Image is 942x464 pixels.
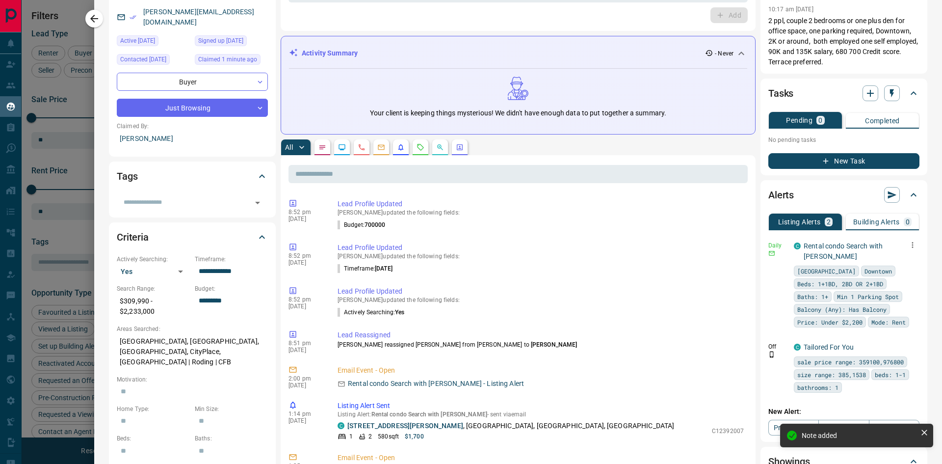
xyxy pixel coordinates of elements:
p: Min Size: [195,405,268,413]
svg: Calls [358,143,366,151]
p: Listing Alerts [778,218,821,225]
p: Lead Reassigned [338,330,744,340]
p: Areas Searched: [117,325,268,333]
svg: Listing Alerts [397,143,405,151]
p: $1,700 [405,432,424,441]
svg: Push Notification Only [768,351,775,358]
svg: Agent Actions [456,143,464,151]
p: Building Alerts [853,218,900,225]
div: Sat Sep 13 2025 [195,54,268,68]
div: Mon Feb 14 2022 [195,35,268,49]
svg: Opportunities [436,143,444,151]
span: bathrooms: 1 [797,382,838,392]
div: Yes [117,264,190,279]
p: - Never [715,49,733,58]
p: , [GEOGRAPHIC_DATA], [GEOGRAPHIC_DATA], [GEOGRAPHIC_DATA] [347,421,674,431]
p: [PERSON_NAME] [117,131,268,147]
span: Signed up [DATE] [198,36,243,46]
p: Beds: [117,434,190,443]
p: Off [768,342,788,351]
p: 0 [906,218,910,225]
p: Email Event - Open [338,365,744,376]
p: Actively Searching: [117,255,190,264]
a: Property [768,420,819,436]
div: Buyer [117,73,268,91]
p: [PERSON_NAME] updated the following fields: [338,253,744,260]
svg: Email [768,250,775,257]
p: 0 [818,117,822,124]
span: Price: Under $2,200 [797,317,863,327]
span: size range: 385,1538 [797,370,866,380]
span: Rental condo Search with [PERSON_NAME] [371,411,487,418]
p: [PERSON_NAME] reassigned [PERSON_NAME] from [PERSON_NAME] to [338,340,744,349]
span: Yes [395,309,404,316]
span: [DATE] [375,265,392,272]
span: Baths: 1+ [797,292,828,301]
div: Thu Sep 11 2025 [117,35,190,49]
p: New Alert: [768,407,919,417]
p: [PERSON_NAME] updated the following fields: [338,209,744,216]
span: Claimed 1 minute ago [198,55,257,64]
p: [DATE] [288,347,323,354]
a: Tailored For You [804,343,854,351]
p: Completed [865,117,900,124]
p: 8:52 pm [288,209,323,216]
span: 700000 [365,221,386,228]
div: Tasks [768,82,919,105]
a: Rental condo Search with [PERSON_NAME] [804,242,883,260]
svg: Email Verified [130,14,136,21]
span: Mode: Rent [871,317,906,327]
span: Active [DATE] [120,36,155,46]
p: Baths: [195,434,268,443]
a: Mr.Loft [869,420,919,436]
p: Lead Profile Updated [338,243,744,253]
p: Claimed By: [117,122,268,131]
div: condos.ca [338,422,344,429]
p: [DATE] [288,303,323,310]
svg: Notes [318,143,326,151]
p: Timeframe: [195,255,268,264]
p: 2 [827,218,831,225]
p: Listing Alert Sent [338,401,744,411]
h2: Tags [117,168,137,184]
span: Beds: 1+1BD, 2BD OR 2+1BD [797,279,883,289]
p: Email Event - Open [338,453,744,463]
svg: Requests [417,143,424,151]
p: 8:51 pm [288,340,323,347]
p: 10:17 am [DATE] [768,6,813,13]
p: 1 [349,432,353,441]
div: condos.ca [794,243,801,249]
h2: Alerts [768,187,794,203]
div: Sat Mar 05 2022 [117,54,190,68]
p: No pending tasks [768,133,919,147]
h2: Criteria [117,229,149,245]
span: Balcony (Any): Has Balcony [797,304,887,314]
a: [STREET_ADDRESS][PERSON_NAME] [347,422,463,430]
p: Lead Profile Updated [338,199,744,209]
p: Rental condo Search with [PERSON_NAME] - Listing Alert [348,379,524,389]
span: Min 1 Parking Spot [837,292,899,301]
p: Motivation: [117,375,268,384]
p: Lead Profile Updated [338,286,744,297]
p: Search Range: [117,284,190,293]
p: Listing Alert : - sent via email [338,411,744,418]
p: All [285,144,293,151]
p: [DATE] [288,382,323,389]
p: Timeframe : [338,264,392,273]
a: Condos [818,420,869,436]
div: Criteria [117,225,268,249]
p: Your client is keeping things mysterious! We didn't have enough data to put together a summary. [370,108,666,118]
span: sale price range: 359100,976800 [797,357,904,367]
span: Contacted [DATE] [120,55,166,64]
p: Actively Searching : [338,308,405,317]
svg: Lead Browsing Activity [338,143,346,151]
div: Just Browsing [117,99,268,117]
span: Downtown [864,266,892,276]
p: Budget : [338,220,386,229]
p: Daily [768,241,788,250]
div: Alerts [768,183,919,207]
p: 8:52 pm [288,296,323,303]
p: Home Type: [117,405,190,413]
svg: Emails [377,143,385,151]
span: beds: 1-1 [875,370,906,380]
